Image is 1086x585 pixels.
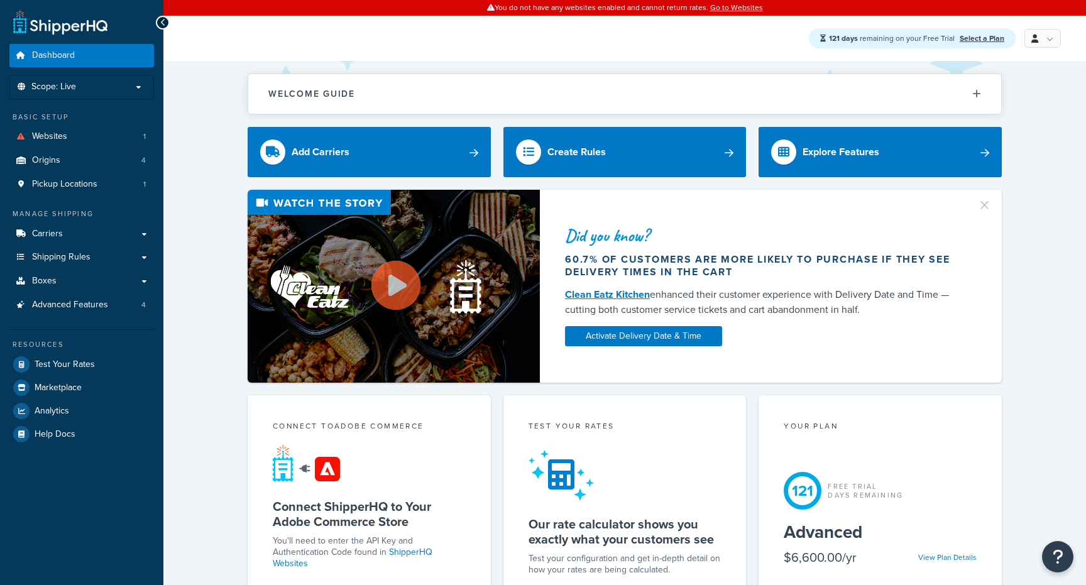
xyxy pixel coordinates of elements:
li: Pickup Locations [9,173,154,196]
div: Explore Features [803,143,879,161]
span: 4 [141,300,146,310]
a: Help Docs [9,423,154,446]
h2: Welcome Guide [268,89,355,99]
img: Video thumbnail [248,190,540,383]
a: ShipperHQ Websites [273,545,432,570]
span: Analytics [35,406,69,417]
li: Origins [9,149,154,172]
div: Add Carriers [292,143,349,161]
li: Advanced Features [9,293,154,317]
button: Welcome Guide [248,74,1001,114]
a: Pickup Locations1 [9,173,154,196]
span: Origins [32,155,60,166]
a: Boxes [9,270,154,293]
img: connect-shq-adobe-329fadf0.svg [273,444,340,483]
div: Connect to Adobe Commerce [273,420,466,435]
span: Pickup Locations [32,179,97,190]
a: Marketplace [9,376,154,399]
span: 1 [143,179,146,190]
div: Test your rates [529,420,721,435]
a: Websites1 [9,125,154,148]
div: 121 [784,472,821,510]
div: 60.7% of customers are more likely to purchase if they see delivery times in the cart [565,253,962,278]
span: Websites [32,131,67,142]
span: 4 [141,155,146,166]
a: Clean Eatz Kitchen [565,287,650,302]
h5: Advanced [784,522,977,542]
a: Activate Delivery Date & Time [565,326,722,346]
div: Test your configuration and get in-depth detail on how your rates are being calculated. [529,553,721,576]
a: View Plan Details [918,552,977,563]
div: Create Rules [547,143,606,161]
a: Shipping Rules [9,246,154,269]
a: Carriers [9,222,154,246]
div: Did you know? [565,227,962,244]
a: Analytics [9,400,154,422]
span: Test Your Rates [35,359,95,370]
span: Carriers [32,229,63,239]
a: Add Carriers [248,127,491,177]
div: enhanced their customer experience with Delivery Date and Time — cutting both customer service ti... [565,287,962,317]
button: Open Resource Center [1042,541,1073,572]
span: Advanced Features [32,300,108,310]
h5: Our rate calculator shows you exactly what your customers see [529,517,721,547]
span: 1 [143,131,146,142]
a: Explore Features [759,127,1002,177]
a: Test Your Rates [9,353,154,376]
span: Boxes [32,276,57,287]
div: $6,600.00/yr [784,549,857,566]
a: Dashboard [9,44,154,67]
a: Origins4 [9,149,154,172]
p: You'll need to enter the API Key and Authentication Code found in [273,535,466,569]
span: Scope: Live [31,82,76,92]
strong: 121 days [829,33,858,44]
span: Shipping Rules [32,252,90,263]
a: Create Rules [503,127,747,177]
a: Advanced Features4 [9,293,154,317]
div: Manage Shipping [9,209,154,219]
div: Your Plan [784,420,977,435]
h5: Connect ShipperHQ to Your Adobe Commerce Store [273,499,466,529]
div: Basic Setup [9,112,154,123]
div: Resources [9,339,154,350]
span: Dashboard [32,50,75,61]
span: Marketplace [35,383,82,393]
span: Help Docs [35,429,75,440]
div: Free Trial Days Remaining [828,482,903,500]
span: remaining on your Free Trial [829,33,957,44]
a: Select a Plan [960,33,1004,44]
a: Go to Websites [710,2,763,13]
